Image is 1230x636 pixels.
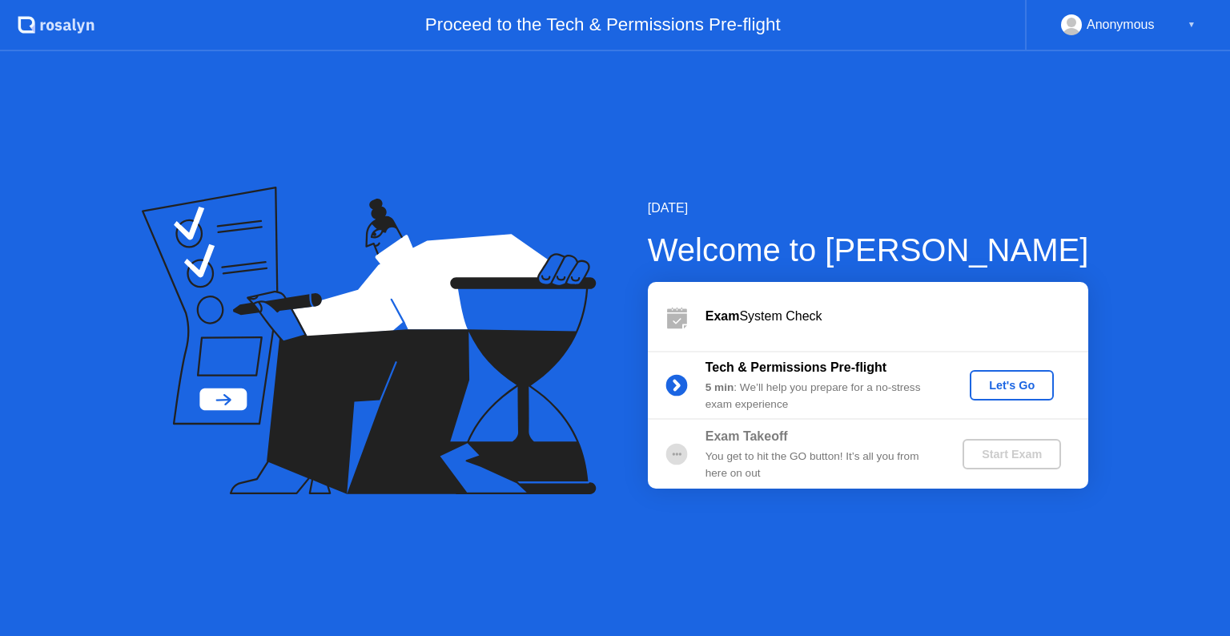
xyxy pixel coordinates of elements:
button: Start Exam [963,439,1061,469]
b: Exam [705,309,740,323]
div: Anonymous [1087,14,1155,35]
div: ▼ [1188,14,1196,35]
div: Start Exam [969,448,1055,461]
button: Let's Go [970,370,1054,401]
div: You get to hit the GO button! It’s all you from here on out [705,449,936,481]
b: 5 min [705,381,734,393]
b: Tech & Permissions Pre-flight [705,360,886,374]
div: : We’ll help you prepare for a no-stress exam experience [705,380,936,413]
div: Welcome to [PERSON_NAME] [648,226,1089,274]
b: Exam Takeoff [705,429,788,443]
div: [DATE] [648,199,1089,218]
div: System Check [705,307,1088,326]
div: Let's Go [976,379,1047,392]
